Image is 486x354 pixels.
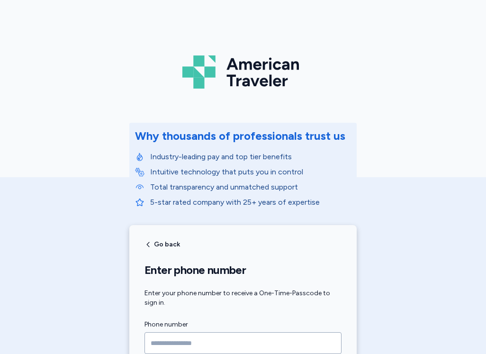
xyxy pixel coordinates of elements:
[154,241,180,248] span: Go back
[150,197,351,208] p: 5-star rated company with 25+ years of expertise
[150,151,351,163] p: Industry-leading pay and top tier benefits
[144,332,342,354] input: Phone number
[144,289,342,308] div: Enter your phone number to receive a One-Time-Passcode to sign in.
[150,182,351,193] p: Total transparency and unmatched support
[144,319,342,330] label: Phone number
[182,52,304,92] img: Logo
[150,166,351,178] p: Intuitive technology that puts you in control
[144,263,342,277] h1: Enter phone number
[135,128,345,144] div: Why thousands of professionals trust us
[144,241,180,248] button: Go back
